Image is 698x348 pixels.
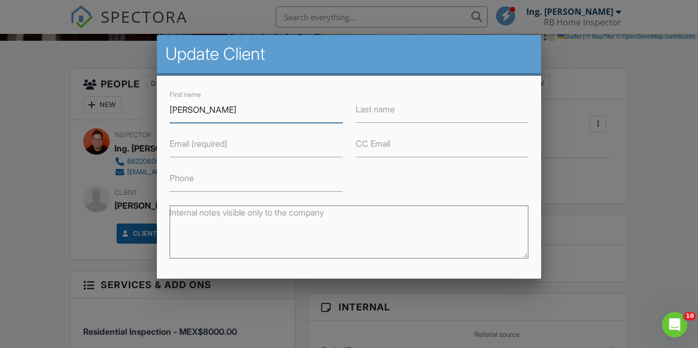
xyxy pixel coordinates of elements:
label: Last name [356,103,395,115]
h2: Update Client [165,43,532,65]
label: First name [170,90,201,100]
label: Phone [170,172,194,184]
iframe: Intercom live chat [662,312,687,337]
label: Email (required) [170,138,227,149]
span: 10 [684,312,696,320]
label: Internal notes visible only to the company [170,207,324,218]
label: CC Email [356,138,390,149]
